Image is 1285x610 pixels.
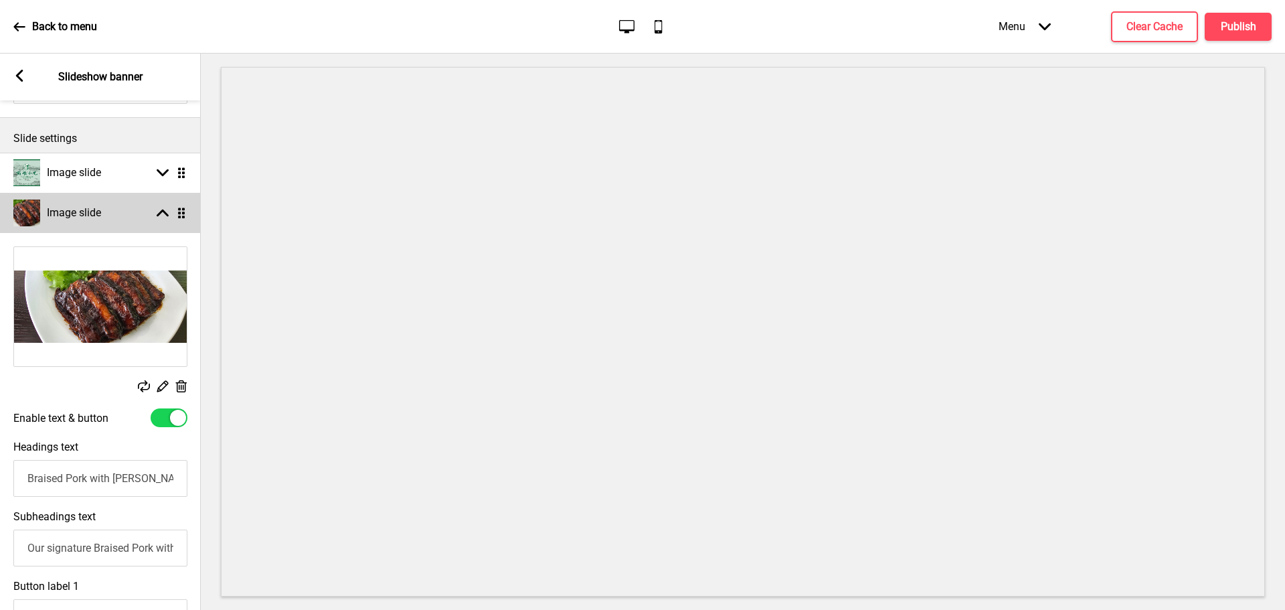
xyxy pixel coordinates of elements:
h4: Publish [1221,19,1256,34]
label: Button label 1 [13,580,79,593]
h4: Clear Cache [1126,19,1183,34]
img: Image [14,247,187,366]
button: Clear Cache [1111,11,1198,42]
a: Back to menu [13,9,97,45]
h4: Image slide [47,206,101,220]
p: Slideshow banner [58,70,143,84]
h4: Image slide [47,165,101,180]
label: Enable text & button [13,412,108,425]
button: Publish [1205,13,1272,41]
label: Subheadings text [13,510,96,523]
div: Menu [985,7,1064,46]
p: Back to menu [32,19,97,34]
p: Slide settings [13,131,187,146]
label: Headings text [13,441,78,453]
